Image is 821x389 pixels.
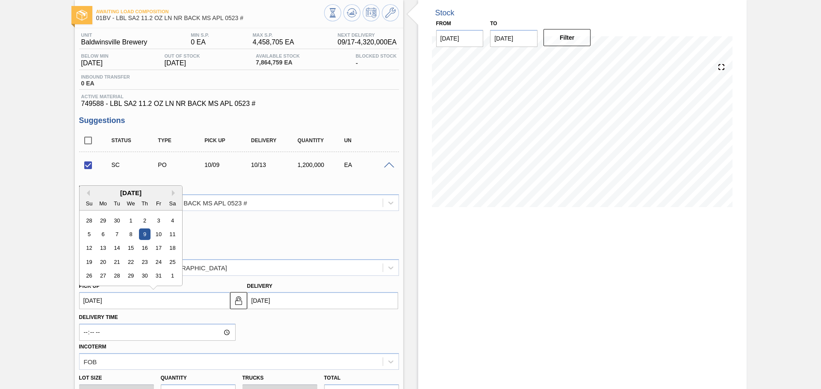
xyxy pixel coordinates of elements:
label: Trucks [242,375,264,381]
button: Go to Master Data / General [382,4,399,21]
span: Next Delivery [338,32,397,38]
div: Choose Monday, October 20th, 2025 [97,256,109,268]
div: Fr [153,198,164,209]
label: Delivery [247,283,273,289]
div: Th [139,198,150,209]
button: Update Chart [343,4,360,21]
span: MIN S.P. [191,32,209,38]
div: Choose Wednesday, October 29th, 2025 [125,270,136,282]
div: Choose Wednesday, October 1st, 2025 [125,215,136,226]
img: unlocked [233,295,244,306]
div: EA [342,161,394,168]
div: month 2025-10 [82,214,179,283]
div: Choose Sunday, October 26th, 2025 [83,270,95,282]
h3: Suggestions [79,116,399,125]
div: Choose Sunday, October 12th, 2025 [83,243,95,254]
label: Total [324,375,341,381]
span: 749588 - LBL SA2 11.2 OZ LN NR BACK MS APL 0523 # [81,100,397,108]
span: Below Min [81,53,109,58]
div: Choose Thursday, October 16th, 2025 [139,243,150,254]
div: 1,200,000 [295,161,347,168]
div: Choose Saturday, October 18th, 2025 [166,243,178,254]
span: Out Of Stock [165,53,200,58]
button: Next Month [172,190,178,196]
span: 09/17 - 4,320,000 EA [338,38,397,46]
div: Purchase order [156,161,207,168]
input: mm/dd/yyyy [436,30,484,47]
label: to [490,20,497,26]
label: From [436,20,451,26]
div: Suggestion Created [109,161,161,168]
label: Delivery Time [79,311,236,324]
span: Awaiting Load Composition [96,9,324,14]
button: Schedule Inventory [363,4,380,21]
label: Lot size [79,372,154,384]
div: Su [83,198,95,209]
div: Choose Thursday, October 23rd, 2025 [139,256,150,268]
span: Baldwinsville Brewery [81,38,148,46]
div: Choose Thursday, October 9th, 2025 [139,228,150,240]
div: Choose Sunday, October 19th, 2025 [83,256,95,268]
div: Sa [166,198,178,209]
div: Choose Monday, September 29th, 2025 [97,215,109,226]
span: 0 EA [191,38,209,46]
div: Mo [97,198,109,209]
span: Blocked Stock [356,53,397,58]
div: UN [342,137,394,143]
div: Pick up [202,137,254,143]
div: Choose Saturday, October 25th, 2025 [166,256,178,268]
div: Choose Friday, October 24th, 2025 [153,256,164,268]
div: Choose Thursday, October 2nd, 2025 [139,215,150,226]
input: mm/dd/yyyy [247,292,398,309]
span: Unit [81,32,148,38]
div: Quantity [295,137,347,143]
div: 10/09/2025 [202,161,254,168]
div: Choose Tuesday, September 30th, 2025 [111,215,122,226]
span: Active Material [81,94,397,99]
div: Choose Thursday, October 30th, 2025 [139,270,150,282]
span: 4,458,705 EA [253,38,294,46]
button: Stocks Overview [324,4,341,21]
div: Choose Saturday, October 11th, 2025 [166,228,178,240]
div: Choose Sunday, October 5th, 2025 [83,228,95,240]
div: Choose Tuesday, October 28th, 2025 [111,270,122,282]
div: We [125,198,136,209]
div: Choose Wednesday, October 8th, 2025 [125,228,136,240]
label: Quantity [161,375,187,381]
div: Choose Friday, October 3rd, 2025 [153,215,164,226]
button: Filter [543,29,591,46]
div: Choose Friday, October 31st, 2025 [153,270,164,282]
span: 0 EA [81,80,130,87]
input: mm/dd/yyyy [490,30,537,47]
div: [DATE] [80,189,182,196]
div: Choose Tuesday, October 14th, 2025 [111,243,122,254]
label: Material [79,185,105,191]
div: Choose Monday, October 27th, 2025 [97,270,109,282]
label: Incoterm [79,344,106,350]
div: FOB [84,358,97,365]
span: 7,864,759 EA [256,59,300,66]
button: unlocked [230,292,247,309]
label: Pick up [79,283,100,289]
div: Choose Saturday, October 4th, 2025 [166,215,178,226]
span: [DATE] [165,59,200,67]
div: Choose Friday, October 17th, 2025 [153,243,164,254]
div: Choose Monday, October 6th, 2025 [97,228,109,240]
div: 10/13/2025 [249,161,301,168]
span: MAX S.P. [253,32,294,38]
div: Choose Wednesday, October 22nd, 2025 [125,256,136,268]
div: Stock [435,9,455,18]
span: 01BV - LBL SA2 11.2 OZ LN NR BACK MS APL 0523 # [96,15,324,21]
span: Available Stock [256,53,300,58]
div: Choose Sunday, September 28th, 2025 [83,215,95,226]
div: Tu [111,198,122,209]
div: Choose Saturday, November 1st, 2025 [166,270,178,282]
div: Delivery [249,137,301,143]
input: mm/dd/yyyy [79,292,230,309]
span: [DATE] [81,59,109,67]
span: Inbound Transfer [81,74,130,79]
div: Choose Tuesday, October 7th, 2025 [111,228,122,240]
div: Choose Tuesday, October 21st, 2025 [111,256,122,268]
button: Previous Month [84,190,90,196]
div: Choose Monday, October 13th, 2025 [97,243,109,254]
